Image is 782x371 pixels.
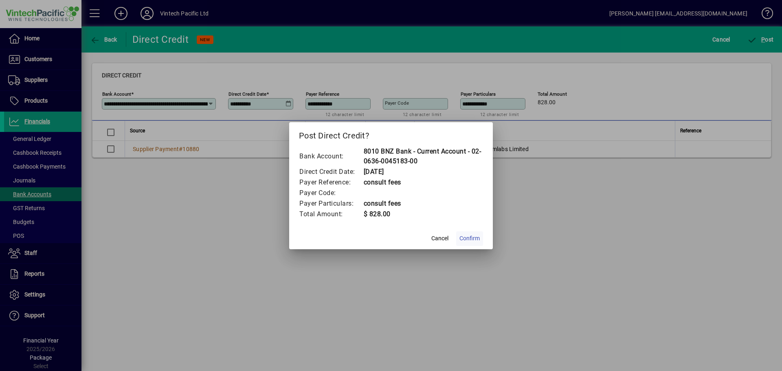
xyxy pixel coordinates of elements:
[299,198,363,209] td: Payer Particulars:
[427,231,453,246] button: Cancel
[299,209,363,220] td: Total Amount:
[299,167,363,177] td: Direct Credit Date:
[431,234,448,243] span: Cancel
[299,188,363,198] td: Payer Code:
[456,231,483,246] button: Confirm
[363,198,483,209] td: consult fees
[299,177,363,188] td: Payer Reference:
[363,167,483,177] td: [DATE]
[299,146,363,167] td: Bank Account:
[363,146,483,167] td: 8010 BNZ Bank - Current Account - 02-0636-0045183-00
[363,177,483,188] td: consult fees
[459,234,480,243] span: Confirm
[363,209,483,220] td: $ 828.00
[289,122,493,146] h2: Post Direct Credit?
